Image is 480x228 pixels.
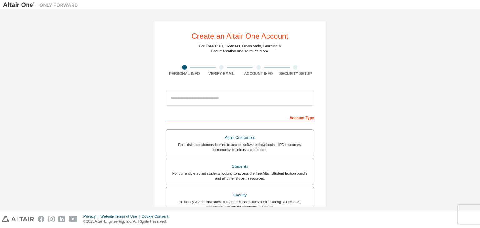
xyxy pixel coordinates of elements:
[170,171,310,181] div: For currently enrolled students looking to access the free Altair Student Edition bundle and all ...
[166,71,203,76] div: Personal Info
[170,133,310,142] div: Altair Customers
[277,71,314,76] div: Security Setup
[2,216,34,222] img: altair_logo.svg
[83,214,100,219] div: Privacy
[166,112,314,122] div: Account Type
[170,162,310,171] div: Students
[203,71,240,76] div: Verify Email
[48,216,55,222] img: instagram.svg
[170,142,310,152] div: For existing customers looking to access software downloads, HPC resources, community, trainings ...
[199,44,281,54] div: For Free Trials, Licenses, Downloads, Learning & Documentation and so much more.
[170,191,310,200] div: Faculty
[142,214,172,219] div: Cookie Consent
[100,214,142,219] div: Website Terms of Use
[38,216,44,222] img: facebook.svg
[170,199,310,209] div: For faculty & administrators of academic institutions administering students and accessing softwa...
[83,219,172,224] p: © 2025 Altair Engineering, Inc. All Rights Reserved.
[192,32,288,40] div: Create an Altair One Account
[240,71,277,76] div: Account Info
[58,216,65,222] img: linkedin.svg
[69,216,78,222] img: youtube.svg
[3,2,81,8] img: Altair One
